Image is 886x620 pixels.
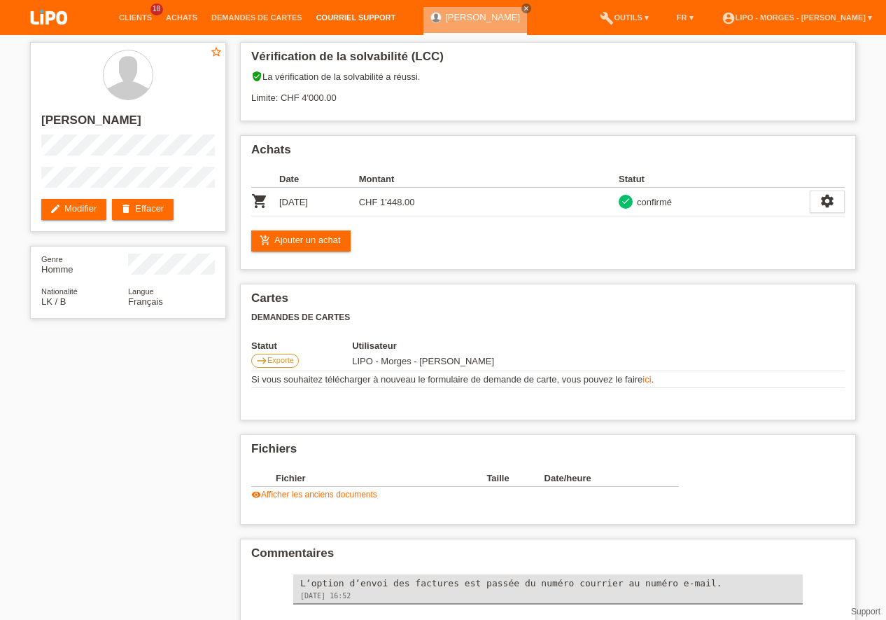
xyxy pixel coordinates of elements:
td: CHF 1'448.00 [359,188,439,216]
i: account_circle [722,11,736,25]
i: add_shopping_cart [260,235,271,246]
i: build [600,11,614,25]
i: star_border [210,46,223,58]
div: L‘option d‘envoi des factures est passée du numéro courrier au numéro e-mail. [300,578,796,588]
th: Statut [619,171,810,188]
th: Date [279,171,359,188]
a: Demandes de cartes [204,13,309,22]
th: Statut [251,340,352,351]
i: settings [820,193,835,209]
span: Sri Lanka / B / 23.06.2014 [41,296,66,307]
a: Courriel Support [309,13,402,22]
div: Homme [41,254,128,275]
th: Fichier [276,470,486,487]
h2: Cartes [251,291,845,312]
div: confirmé [633,195,672,209]
h2: Vérification de la solvabilité (LCC) [251,50,845,71]
h2: Achats [251,143,845,164]
a: ici [642,374,651,385]
th: Taille [486,470,544,487]
h2: Commentaires [251,546,845,567]
th: Montant [359,171,439,188]
div: [DATE] 16:52 [300,592,796,600]
i: POSP00023085 [251,193,268,209]
span: Genre [41,255,63,263]
span: Langue [128,287,154,296]
span: 04.06.2025 [352,356,494,366]
td: [DATE] [279,188,359,216]
span: Français [128,296,163,307]
a: close [521,4,531,13]
a: editModifier [41,199,106,220]
i: east [256,355,267,366]
h2: [PERSON_NAME] [41,113,215,135]
i: check [621,196,631,206]
a: buildOutils ▾ [593,13,655,22]
a: Clients [112,13,159,22]
i: delete [120,203,132,214]
i: verified_user [251,71,262,82]
a: add_shopping_cartAjouter un achat [251,230,351,252]
a: account_circleLIPO - Morges - [PERSON_NAME] ▾ [715,13,879,22]
th: Utilisateur [352,340,589,351]
i: edit [50,203,61,214]
i: visibility [251,490,261,500]
a: deleteEffacer [112,199,174,220]
span: Nationalité [41,287,78,296]
a: star_border [210,46,223,60]
span: 18 [150,4,163,15]
a: [PERSON_NAME] [445,12,520,22]
a: LIPO pay [14,29,84,39]
th: Date/heure [544,470,659,487]
span: Exporte [267,356,294,364]
a: Support [851,607,880,616]
h3: Demandes de cartes [251,312,845,323]
a: Achats [159,13,204,22]
h2: Fichiers [251,442,845,463]
i: close [523,5,530,12]
a: visibilityAfficher les anciens documents [251,490,377,500]
td: Si vous souhaitez télécharger à nouveau le formulaire de demande de carte, vous pouvez le faire . [251,371,845,388]
div: La vérification de la solvabilité a réussi. Limite: CHF 4'000.00 [251,71,845,113]
a: FR ▾ [670,13,701,22]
